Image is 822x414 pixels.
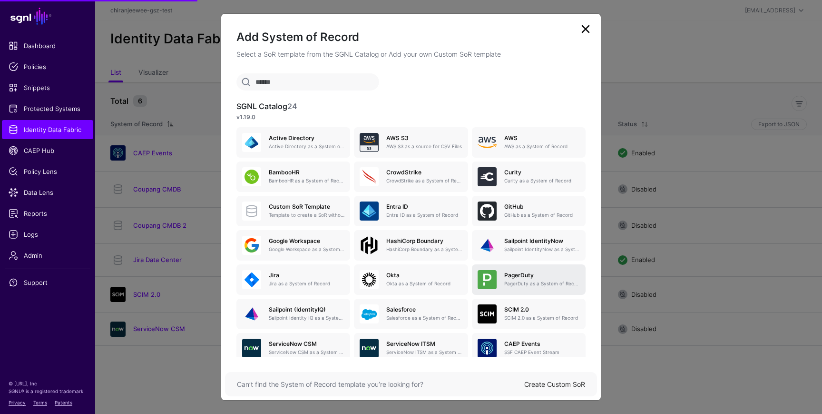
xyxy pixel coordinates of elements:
[269,306,344,313] h5: Sailpoint (IdentityIQ)
[354,299,468,329] a: SalesforceSalesforce as a System of Record
[269,212,344,219] p: Template to create a SoR without any entities, attributes or relationships. Once created, you can...
[478,167,497,186] img: svg+xml;base64,PHN2ZyB3aWR0aD0iNjQiIGhlaWdodD0iNjQiIHZpZXdCb3g9IjAgMCA2NCA2NCIgZmlsbD0ibm9uZSIgeG...
[386,306,462,313] h5: Salesforce
[504,203,580,210] h5: GitHub
[504,169,580,176] h5: Curity
[237,379,524,389] div: Can’t find the System of Record template you’re looking for?
[478,236,497,255] img: svg+xml;base64,PHN2ZyB3aWR0aD0iNjQiIGhlaWdodD0iNjQiIHZpZXdCb3g9IjAgMCA2NCA2NCIgZmlsbD0ibm9uZSIgeG...
[360,339,379,358] img: svg+xml;base64,PHN2ZyB3aWR0aD0iNjQiIGhlaWdodD0iNjQiIHZpZXdCb3g9IjAgMCA2NCA2NCIgZmlsbD0ibm9uZSIgeG...
[269,349,344,356] p: ServiceNow CSM as a System of Record
[360,236,379,255] img: svg+xml;base64,PHN2ZyB4bWxucz0iaHR0cDovL3d3dy53My5vcmcvMjAwMC9zdmciIHdpZHRoPSIxMDBweCIgaGVpZ2h0PS...
[504,177,580,184] p: Curity as a System of Record
[386,272,462,279] h5: Okta
[269,341,344,347] h5: ServiceNow CSM
[354,127,468,158] a: AWS S3AWS S3 as a source for CSV Files
[478,304,497,323] img: svg+xml;base64,PHN2ZyB3aWR0aD0iNjQiIGhlaWdodD0iNjQiIHZpZXdCb3g9IjAgMCA2NCA2NCIgZmlsbD0ibm9uZSIgeG...
[386,169,462,176] h5: CrowdStrike
[504,306,580,313] h5: SCIM 2.0
[504,314,580,322] p: SCIM 2.0 as a System of Record
[236,162,350,192] a: BambooHRBambooHR as a System of Record
[478,202,497,221] img: svg+xml;base64,PHN2ZyB3aWR0aD0iNjQiIGhlaWdodD0iNjQiIHZpZXdCb3g9IjAgMCA2NCA2NCIgZmlsbD0ibm9uZSIgeG...
[242,304,261,323] img: svg+xml;base64,PHN2ZyB3aWR0aD0iNjQiIGhlaWdodD0iNjQiIHZpZXdCb3g9IjAgMCA2NCA2NCIgZmlsbD0ibm9uZSIgeG...
[242,270,261,289] img: svg+xml;base64,PHN2ZyB3aWR0aD0iNjQiIGhlaWdodD0iNjQiIHZpZXdCb3g9IjAgMCA2NCA2NCIgZmlsbD0ibm9uZSIgeG...
[236,127,350,158] a: Active DirectoryActive Directory as a System of Record
[478,270,497,289] img: svg+xml;base64,PHN2ZyB3aWR0aD0iNjQiIGhlaWdodD0iNjQiIHZpZXdCb3g9IjAgMCA2NCA2NCIgZmlsbD0ibm9uZSIgeG...
[242,339,261,358] img: svg+xml;base64,PHN2ZyB3aWR0aD0iNjQiIGhlaWdodD0iNjQiIHZpZXdCb3g9IjAgMCA2NCA2NCIgZmlsbD0ibm9uZSIgeG...
[504,135,580,141] h5: AWS
[242,167,261,186] img: svg+xml;base64,PHN2ZyB3aWR0aD0iNjQiIGhlaWdodD0iNjQiIHZpZXdCb3g9IjAgMCA2NCA2NCIgZmlsbD0ibm9uZSIgeG...
[236,230,350,261] a: Google WorkspaceGoogle Workspace as a System of Record
[524,380,585,388] a: Create Custom SoR
[269,203,344,210] h5: Custom SoR Template
[236,196,350,226] a: Custom SoR TemplateTemplate to create a SoR without any entities, attributes or relationships. On...
[472,299,586,329] a: SCIM 2.0SCIM 2.0 as a System of Record
[242,236,261,255] img: svg+xml;base64,PHN2ZyB3aWR0aD0iNjQiIGhlaWdodD0iNjQiIHZpZXdCb3g9IjAgMCA2NCA2NCIgZmlsbD0ibm9uZSIgeG...
[386,177,462,184] p: CrowdStrike as a System of Record
[504,238,580,244] h5: Sailpoint IdentityNow
[269,143,344,150] p: Active Directory as a System of Record
[269,238,344,244] h5: Google Workspace
[360,133,379,152] img: svg+xml;base64,PHN2ZyB3aWR0aD0iNjQiIGhlaWdodD0iNjQiIHZpZXdCb3g9IjAgMCA2NCA2NCIgZmlsbD0ibm9uZSIgeG...
[504,212,580,219] p: GitHub as a System of Record
[504,341,580,347] h5: CAEP Events
[360,167,379,186] img: svg+xml;base64,PHN2ZyB3aWR0aD0iNjQiIGhlaWdodD0iNjQiIHZpZXdCb3g9IjAgMCA2NCA2NCIgZmlsbD0ibm9uZSIgeG...
[472,333,586,364] a: CAEP EventsSSF CAEP Event Stream
[269,135,344,141] h5: Active Directory
[386,203,462,210] h5: Entra ID
[504,143,580,150] p: AWS as a System of Record
[386,135,462,141] h5: AWS S3
[242,133,261,152] img: svg+xml;base64,PHN2ZyB3aWR0aD0iNjQiIGhlaWdodD0iNjQiIHZpZXdCb3g9IjAgMCA2NCA2NCIgZmlsbD0ibm9uZSIgeG...
[354,264,468,295] a: OktaOkta as a System of Record
[354,162,468,192] a: CrowdStrikeCrowdStrike as a System of Record
[478,133,497,152] img: svg+xml;base64,PHN2ZyB4bWxucz0iaHR0cDovL3d3dy53My5vcmcvMjAwMC9zdmciIHhtbG5zOnhsaW5rPSJodHRwOi8vd3...
[236,29,586,45] h2: Add System of Record
[386,341,462,347] h5: ServiceNow ITSM
[236,113,255,121] strong: v1.19.0
[386,280,462,287] p: Okta as a System of Record
[472,162,586,192] a: CurityCurity as a System of Record
[472,264,586,295] a: PagerDutyPagerDuty as a System of Record
[472,127,586,158] a: AWSAWS as a System of Record
[269,280,344,287] p: Jira as a System of Record
[269,169,344,176] h5: BambooHR
[386,143,462,150] p: AWS S3 as a source for CSV Files
[236,264,350,295] a: JiraJira as a System of Record
[360,270,379,289] img: svg+xml;base64,PHN2ZyB3aWR0aD0iNjQiIGhlaWdodD0iNjQiIHZpZXdCb3g9IjAgMCA2NCA2NCIgZmlsbD0ibm9uZSIgeG...
[386,212,462,219] p: Entra ID as a System of Record
[236,299,350,329] a: Sailpoint (IdentityIQ)Sailpoint Identity IQ as a System of Record
[269,246,344,253] p: Google Workspace as a System of Record
[269,177,344,184] p: BambooHR as a System of Record
[386,314,462,322] p: Salesforce as a System of Record
[236,49,586,59] p: Select a SoR template from the SGNL Catalog or Add your own Custom SoR template
[386,349,462,356] p: ServiceNow ITSM as a System of Record
[354,230,468,261] a: HashiCorp BoundaryHashiCorp Boundary as a System of Record
[472,230,586,261] a: Sailpoint IdentityNowSailpoint IdentityNow as a System of Record
[504,280,580,287] p: PagerDuty as a System of Record
[236,333,350,364] a: ServiceNow CSMServiceNow CSM as a System of Record
[354,333,468,364] a: ServiceNow ITSMServiceNow ITSM as a System of Record
[360,304,379,323] img: svg+xml;base64,PHN2ZyB3aWR0aD0iNjQiIGhlaWdodD0iNjQiIHZpZXdCb3g9IjAgMCA2NCA2NCIgZmlsbD0ibm9uZSIgeG...
[269,314,344,322] p: Sailpoint Identity IQ as a System of Record
[504,349,580,356] p: SSF CAEP Event Stream
[354,196,468,226] a: Entra IDEntra ID as a System of Record
[360,202,379,221] img: svg+xml;base64,PHN2ZyB3aWR0aD0iNjQiIGhlaWdodD0iNjQiIHZpZXdCb3g9IjAgMCA2NCA2NCIgZmlsbD0ibm9uZSIgeG...
[478,339,497,358] img: svg+xml;base64,PHN2ZyB3aWR0aD0iNjQiIGhlaWdodD0iNjQiIHZpZXdCb3g9IjAgMCA2NCA2NCIgZmlsbD0ibm9uZSIgeG...
[236,102,586,111] h3: SGNL Catalog
[269,272,344,279] h5: Jira
[386,246,462,253] p: HashiCorp Boundary as a System of Record
[287,101,297,111] span: 24
[504,246,580,253] p: Sailpoint IdentityNow as a System of Record
[386,238,462,244] h5: HashiCorp Boundary
[472,196,586,226] a: GitHubGitHub as a System of Record
[504,272,580,279] h5: PagerDuty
